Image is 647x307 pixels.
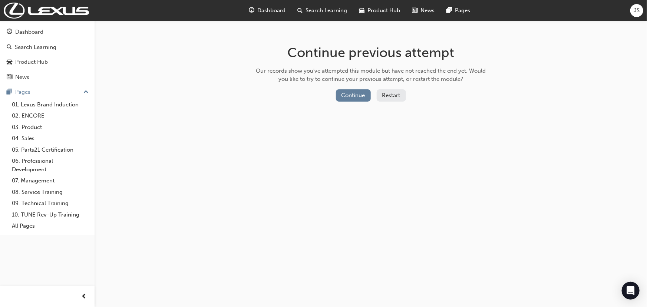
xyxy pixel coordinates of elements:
[447,6,452,15] span: pages-icon
[7,44,12,51] span: search-icon
[253,67,488,83] div: Our records show you've attempted this module but have not reached the end yet. Would you like to...
[15,28,43,36] div: Dashboard
[3,85,92,99] button: Pages
[630,4,643,17] button: JS
[292,3,353,18] a: search-iconSearch Learning
[9,122,92,133] a: 03. Product
[15,43,56,52] div: Search Learning
[9,198,92,209] a: 09. Technical Training
[83,88,89,97] span: up-icon
[7,59,12,66] span: car-icon
[412,6,418,15] span: news-icon
[7,89,12,96] span: pages-icon
[243,3,292,18] a: guage-iconDashboard
[421,6,435,15] span: News
[306,6,347,15] span: Search Learning
[15,73,29,82] div: News
[7,29,12,36] span: guage-icon
[3,25,92,39] a: Dashboard
[7,74,12,81] span: news-icon
[441,3,476,18] a: pages-iconPages
[9,144,92,156] a: 05. Parts21 Certification
[82,292,87,301] span: prev-icon
[298,6,303,15] span: search-icon
[622,282,640,300] div: Open Intercom Messenger
[253,44,488,61] h1: Continue previous attempt
[249,6,255,15] span: guage-icon
[9,155,92,175] a: 06. Professional Development
[455,6,471,15] span: Pages
[9,175,92,186] a: 07. Management
[9,209,92,221] a: 10. TUNE Rev-Up Training
[9,186,92,198] a: 08. Service Training
[3,70,92,84] a: News
[3,40,92,54] a: Search Learning
[15,58,48,66] div: Product Hub
[15,88,30,96] div: Pages
[4,3,89,19] img: Trak
[9,133,92,144] a: 04. Sales
[3,24,92,85] button: DashboardSearch LearningProduct HubNews
[368,6,400,15] span: Product Hub
[9,99,92,110] a: 01. Lexus Brand Induction
[359,6,365,15] span: car-icon
[634,6,640,15] span: JS
[9,110,92,122] a: 02. ENCORE
[258,6,286,15] span: Dashboard
[377,89,406,102] button: Restart
[3,55,92,69] a: Product Hub
[9,220,92,232] a: All Pages
[406,3,441,18] a: news-iconNews
[336,89,371,102] button: Continue
[353,3,406,18] a: car-iconProduct Hub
